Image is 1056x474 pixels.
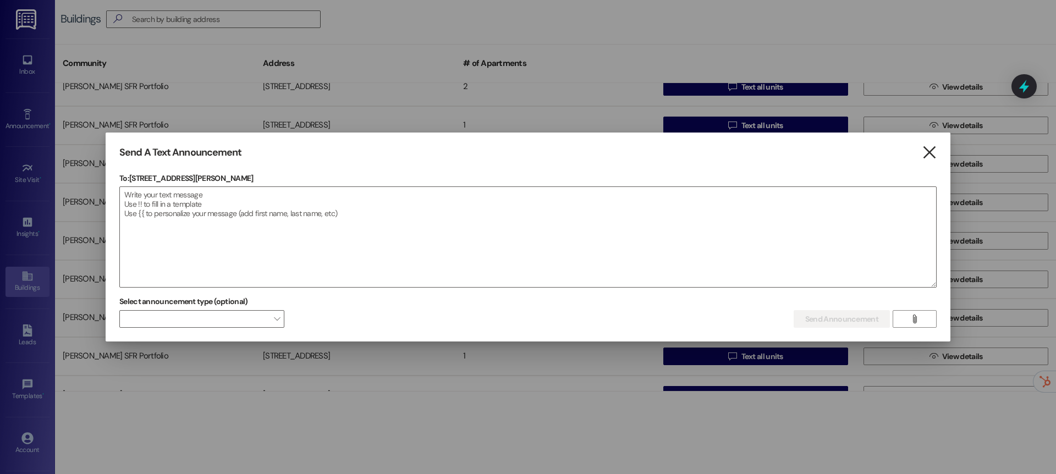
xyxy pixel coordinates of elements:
i:  [922,147,937,158]
button: Send Announcement [794,310,890,328]
p: To: [STREET_ADDRESS][PERSON_NAME] [119,173,937,184]
h3: Send A Text Announcement [119,146,241,159]
label: Select announcement type (optional) [119,293,248,310]
span: Send Announcement [805,313,878,325]
i:  [910,315,919,323]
